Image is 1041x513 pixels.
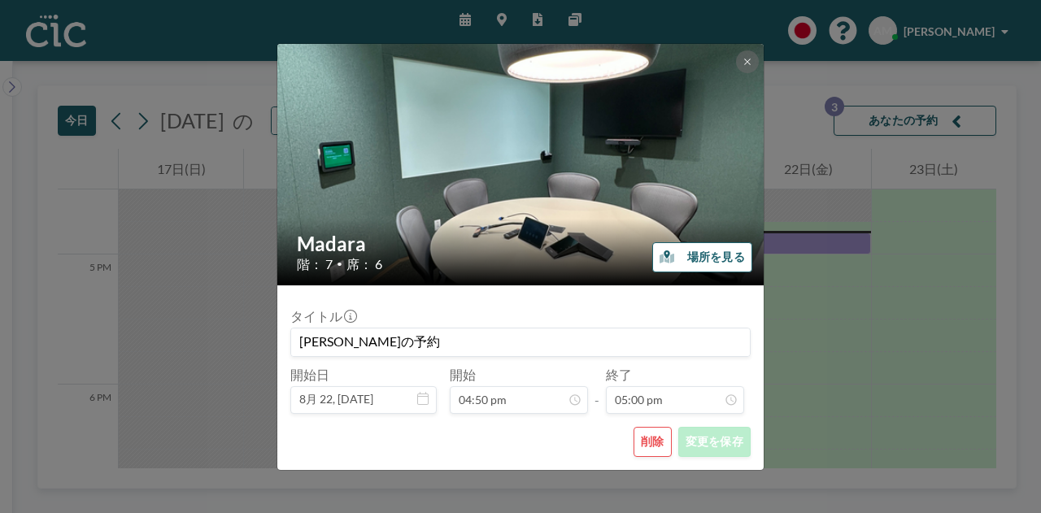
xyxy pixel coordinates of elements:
span: • [337,258,342,270]
label: タイトル [290,308,355,324]
label: 開始 [450,367,476,383]
button: 変更を保存 [678,427,751,457]
label: 終了 [606,367,632,383]
h2: Madara [297,232,746,256]
span: 席： 6 [346,256,382,272]
span: - [595,372,599,408]
button: 場所を見る [652,242,752,272]
label: 開始日 [290,367,329,383]
button: 削除 [634,427,672,457]
span: 階： 7 [297,256,333,272]
input: (タイトルなし) [291,328,750,356]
